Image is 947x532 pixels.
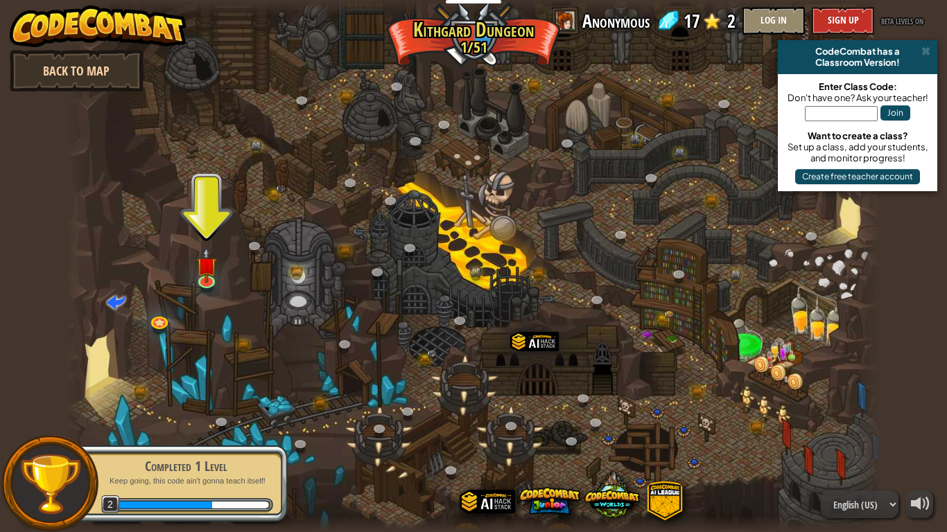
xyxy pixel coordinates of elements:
a: Back to Map [10,50,144,91]
div: Enter Class Code: [785,81,930,92]
button: Create free teacher account [795,169,920,184]
button: Log In [742,7,805,35]
img: portrait.png [663,310,673,318]
div: Don't have one? Ask your teacher! [785,92,930,103]
img: level-banner-unstarted.png [196,247,217,283]
img: portrait.png [426,350,436,357]
span: Anonymous [582,7,650,35]
div: Want to create a class? [785,130,930,141]
p: Keep going, this code ain't gonna teach itself! [98,476,273,486]
button: Adjust volume [905,490,933,518]
select: Languages [821,490,898,518]
span: 17 [684,7,700,35]
button: Sign Up [812,7,874,35]
span: beta levels on [881,14,923,27]
span: 2 [101,495,120,514]
span: 2 [727,7,736,35]
button: Join [880,105,910,121]
div: Set up a class, add your students, and monitor progress! [785,141,930,163]
div: Completed 1 Level [98,456,273,476]
img: trophy.png [19,452,82,515]
img: CodeCombat - Learn how to code by playing a game [10,6,187,47]
div: CodeCombat has a [783,46,932,57]
img: portrait.png [276,185,286,193]
div: Classroom Version! [783,57,932,68]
